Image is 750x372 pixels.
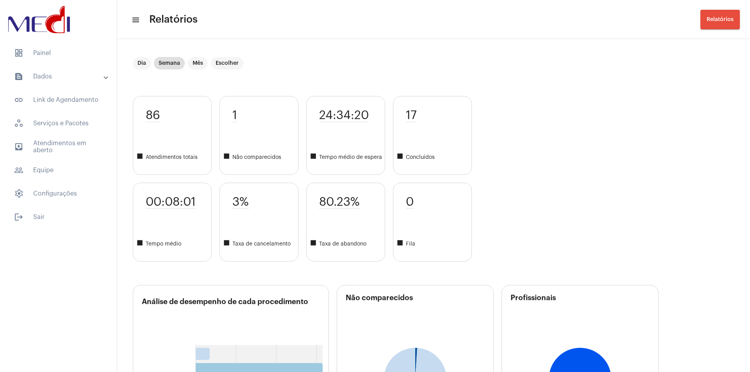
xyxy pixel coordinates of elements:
span: Atendimentos totais [136,153,211,162]
mat-chip: Mês [188,57,208,69]
span: Não comparecidos [223,153,298,162]
span: Tempo médio de espera [310,153,385,162]
mat-chip: Semana [154,57,185,69]
span: Taxa de cancelamento [223,239,298,249]
mat-icon: sidenav icon [131,15,139,25]
span: Link de Agendamento [8,91,109,109]
span: 00:08:01 [146,196,196,209]
span: Painel [8,44,109,62]
h3: Profissionais [511,294,658,329]
span: Concluídos [396,153,471,162]
span: Serviços e Pacotes [8,114,109,133]
span: Configurações [8,184,109,203]
mat-panel-title: Dados [14,72,104,81]
span: sidenav icon [14,48,23,58]
h3: Não comparecidos [346,294,493,329]
span: 17 [406,109,417,122]
span: sidenav icon [14,189,23,198]
mat-icon: square [310,153,319,162]
mat-icon: square [223,153,232,162]
span: 0 [406,196,414,209]
img: d3a1b5fa-500b-b90f-5a1c-719c20e9830b.png [6,4,72,35]
span: Sair [8,208,109,226]
span: sidenav icon [14,119,23,128]
mat-icon: square [310,239,319,249]
span: Tempo médio [136,239,211,249]
span: 3% [232,196,249,209]
span: Taxa de abandono [310,239,385,249]
path: Agendamento Concluído 7 [196,348,210,360]
span: 80.23% [319,196,360,209]
mat-expansion-panel-header: sidenav iconDados [5,67,117,86]
mat-icon: sidenav icon [14,72,23,81]
span: 1 [232,109,237,122]
mat-icon: square [223,239,232,249]
mat-chip: Dia [133,57,151,69]
span: Relatórios [707,17,734,22]
mat-icon: square [136,153,146,162]
mat-icon: sidenav icon [14,166,23,175]
mat-icon: sidenav icon [14,212,23,222]
span: 86 [146,109,160,122]
span: Equipe [8,161,109,180]
h3: Análise de desempenho de cada procedimento [142,298,329,328]
mat-icon: sidenav icon [14,142,23,151]
span: Fila [396,239,471,249]
mat-icon: square [136,239,146,249]
mat-icon: sidenav icon [14,95,23,105]
span: Atendimentos em aberto [8,137,109,156]
mat-icon: square [396,239,406,249]
button: Relatórios [700,10,740,29]
span: 24:34:20 [319,109,369,122]
mat-chip: Escolher [211,57,243,69]
mat-icon: square [396,153,406,162]
span: Relatórios [149,13,198,26]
